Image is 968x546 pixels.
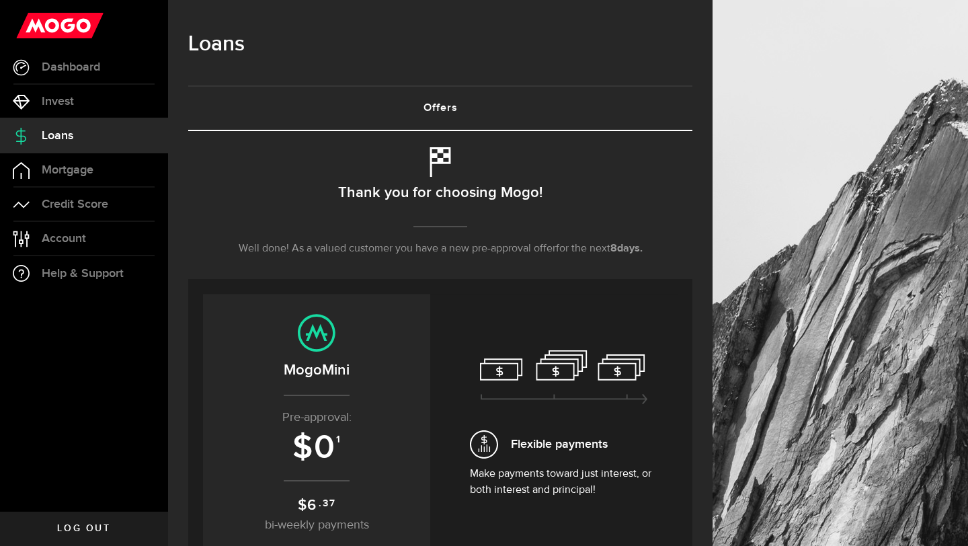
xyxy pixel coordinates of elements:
[556,243,610,254] span: for the next
[216,359,417,381] h2: MogoMini
[42,198,108,210] span: Credit Score
[617,243,643,254] span: days.
[314,428,336,468] span: 0
[42,130,73,142] span: Loans
[292,428,314,468] span: $
[188,87,692,130] a: Offers
[338,179,542,207] h2: Thank you for choosing Mogo!
[42,61,100,73] span: Dashboard
[188,27,692,62] h1: Loans
[265,519,369,531] span: bi-weekly payments
[470,466,658,498] p: Make payments toward just interest, or both interest and principal!
[511,435,608,453] span: Flexible payments
[42,164,93,176] span: Mortgage
[239,243,556,254] span: Well done! As a valued customer you have a new pre-approval offer
[912,490,968,546] iframe: LiveChat chat widget
[42,268,124,280] span: Help & Support
[42,95,74,108] span: Invest
[188,85,692,131] ul: Tabs Navigation
[298,496,308,514] span: $
[307,496,317,514] span: 6
[610,243,617,254] span: 8
[319,496,335,511] sup: .37
[42,233,86,245] span: Account
[336,434,341,446] sup: 1
[57,524,110,533] span: Log out
[216,409,417,427] p: Pre-approval:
